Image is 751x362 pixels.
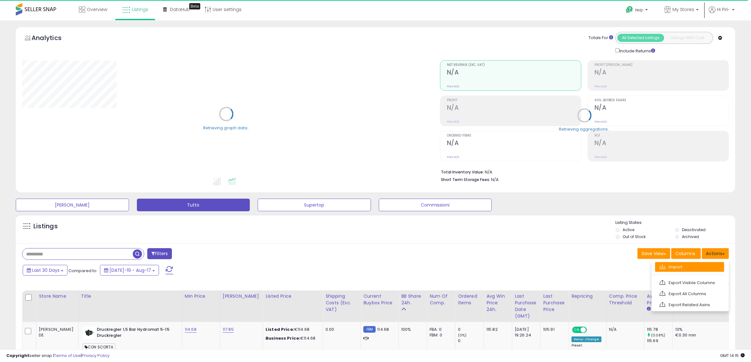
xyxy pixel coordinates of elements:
span: My Stores [672,6,694,13]
img: 31oeCQmWX0S._SL40_.jpg [83,327,95,339]
strong: Copyright [6,353,29,359]
div: Tooltip anchor [189,3,200,9]
div: Retrieving graph data.. [203,125,249,131]
div: seller snap | | [6,353,109,359]
h5: Analytics [32,33,74,44]
div: [DATE] 19:26:24 [515,327,536,338]
label: Out of Stock [623,234,646,239]
small: (0.08%) [651,333,665,338]
span: Last 30 Days [32,267,60,273]
button: [DATE]-19 - Aug-17 [100,265,159,276]
a: Export Related Asins [655,300,724,310]
div: 105.91 [543,327,564,332]
button: Filters [147,248,172,259]
small: FBM [363,326,376,333]
div: Preset: [572,343,601,358]
a: Import [655,262,724,272]
span: CON SCORTA [83,343,115,351]
div: Retrieving aggregations.. [559,126,610,132]
a: Help [621,1,654,20]
div: 115.78 [647,327,672,332]
span: OFF [586,327,596,333]
div: 0 [458,327,484,332]
small: (0%) [458,333,467,338]
div: Totals For [589,35,613,41]
div: Listed Price [266,293,320,300]
button: Commissioni [379,199,492,211]
div: €0.30 min [675,332,728,338]
div: €114.68 [266,327,318,332]
span: ON [573,327,581,333]
label: Archived [682,234,699,239]
div: 115.82 [486,327,507,332]
button: All Selected Listings [617,34,664,42]
button: [PERSON_NAME] [16,199,129,211]
button: Supertop [258,199,371,211]
div: 13% [675,327,728,332]
span: Compared to: [68,268,97,274]
div: FBA: 0 [430,327,450,332]
label: Deactivated [682,227,706,232]
div: 115.69 [647,338,672,344]
b: Listed Price: [266,326,294,332]
div: 100% [401,327,422,332]
button: Actions [702,248,729,259]
button: Save View [637,248,670,259]
div: Comp. Price Threshold [609,293,642,306]
span: Help [635,7,643,13]
div: [PERSON_NAME] [223,293,260,300]
span: 2025-09-17 14:15 GMT [720,353,745,359]
button: Listings With Cost [664,34,711,42]
div: Min Price [185,293,217,300]
div: Avg Win Price [647,293,670,306]
div: Avg Win Price 24h. [486,293,509,313]
label: Active [623,227,634,232]
a: Export Visible Columns [655,278,724,288]
div: Include Returns [611,47,663,54]
span: Columns [675,250,695,257]
div: Shipping Costs (Exc. VAT) [326,293,358,313]
button: Columns [671,248,701,259]
span: Listings [132,6,148,13]
div: Repricing [572,293,604,300]
div: Last Purchase Date (GMT) [515,293,538,319]
div: 0 [458,338,484,344]
span: Overview [87,6,107,13]
a: Terms of Use [54,353,81,359]
div: Recur. Change [572,336,601,342]
a: 117.85 [223,326,234,333]
span: 114.68 [377,326,389,332]
div: BB Share 24h. [401,293,424,306]
div: 0.00 [326,327,356,332]
a: Export All Columns [655,289,724,299]
span: DataHub [170,6,190,13]
div: [PERSON_NAME] DE [39,327,73,338]
div: Title [81,293,179,300]
div: Current Buybox Price [363,293,396,306]
div: €114.68 [266,336,318,341]
button: Last 30 Days [23,265,67,276]
div: N/A [609,327,639,332]
span: [DATE]-19 - Aug-17 [109,267,151,273]
div: Ordered Items [458,293,481,306]
span: Hi Piri- [717,6,730,13]
div: Num of Comp. [430,293,453,306]
i: Get Help [625,6,633,14]
p: Listing States: [616,220,735,226]
b: Business Price: [266,335,300,341]
small: Avg Win Price. [647,306,651,312]
a: Privacy Policy [82,353,109,359]
a: Hi Piri- [709,6,735,20]
div: Last Purchase Price [543,293,566,313]
h5: Listings [33,222,58,231]
button: Tutto [137,199,250,211]
div: FBM: 0 [430,332,450,338]
div: Store Name [39,293,76,300]
a: 114.68 [185,326,197,333]
b: Druckregler 1,5 Bar Hydromat 5-15 Druckregler [97,327,173,340]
